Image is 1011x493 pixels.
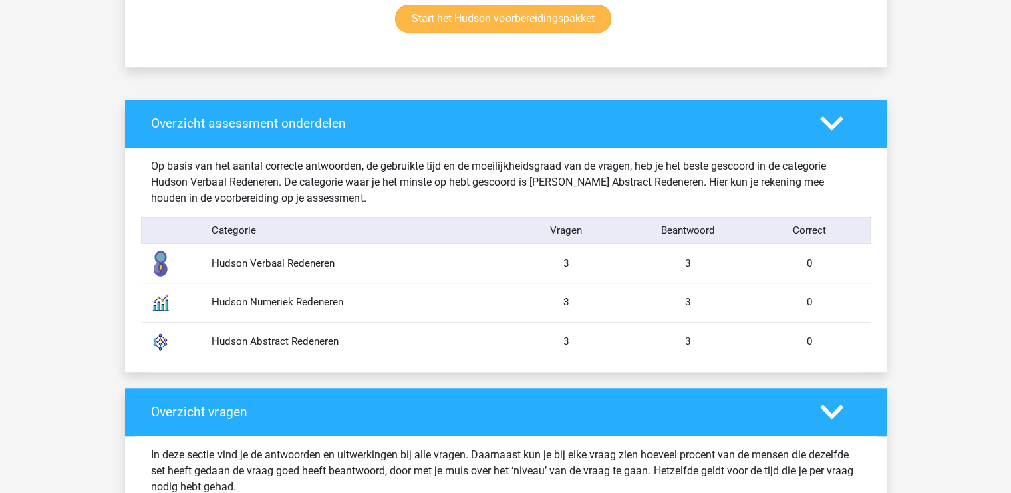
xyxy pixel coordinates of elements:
div: Correct [748,223,870,238]
div: Hudson Abstract Redeneren [202,334,506,349]
div: 3 [627,256,749,271]
div: 3 [627,295,749,310]
div: 3 [506,295,627,310]
div: 0 [749,295,871,310]
div: Vragen [506,223,627,238]
a: Start het Hudson voorbereidingspakket [395,5,611,33]
div: Categorie [202,223,505,238]
div: 3 [506,256,627,271]
img: abstract_reasoning.f18e5316f9ef.svg [144,325,177,359]
div: Beantwoord [627,223,748,238]
div: 0 [749,256,871,271]
h4: Overzicht assessment onderdelen [151,116,800,131]
div: Hudson Verbaal Redeneren [202,256,506,271]
div: 3 [627,334,749,349]
div: 3 [506,334,627,349]
div: Op basis van het aantal correcte antwoorden, de gebruikte tijd en de moeilijkheidsgraad van de vr... [141,158,871,206]
img: verbal_reasoning.256450f55bce.svg [144,246,177,280]
h4: Overzicht vragen [151,404,800,420]
div: Hudson Numeriek Redeneren [202,295,506,310]
img: numerical_reasoning.c2aee8c4b37e.svg [144,286,177,319]
div: 0 [749,334,871,349]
